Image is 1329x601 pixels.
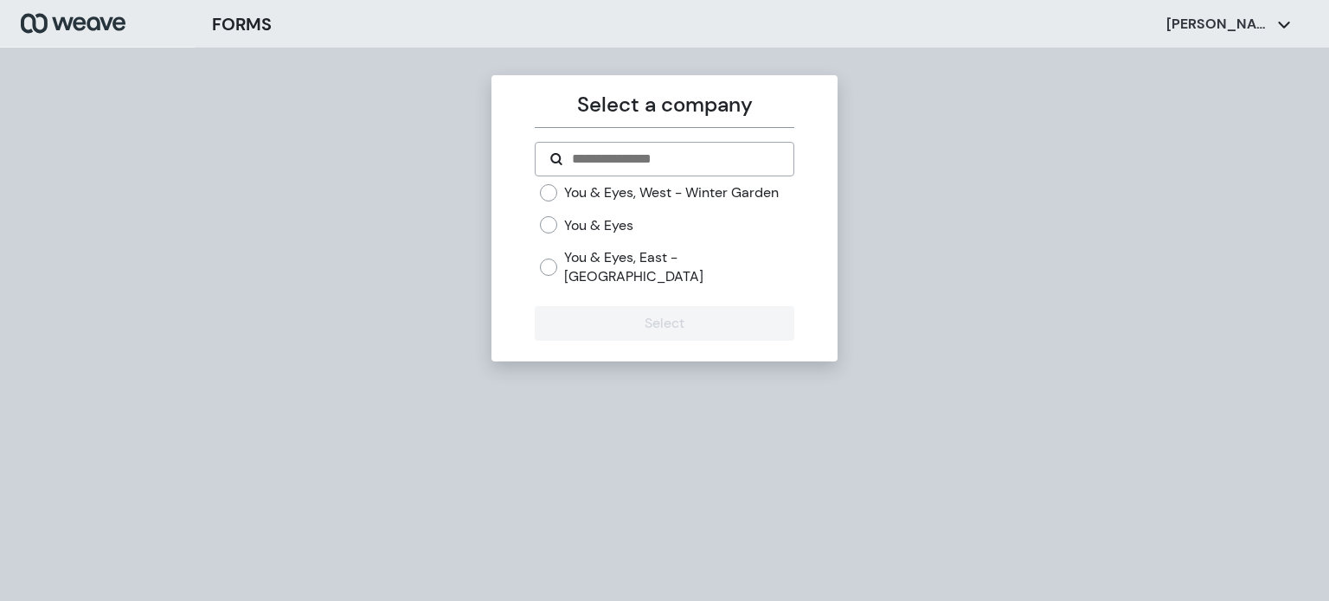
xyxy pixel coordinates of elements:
[212,11,272,37] h3: FORMS
[564,248,793,285] label: You & Eyes, East - [GEOGRAPHIC_DATA]
[535,89,793,120] p: Select a company
[564,183,779,202] label: You & Eyes, West - Winter Garden
[1166,15,1270,34] p: [PERSON_NAME]
[564,216,633,235] label: You & Eyes
[570,149,779,169] input: Search
[535,306,793,341] button: Select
